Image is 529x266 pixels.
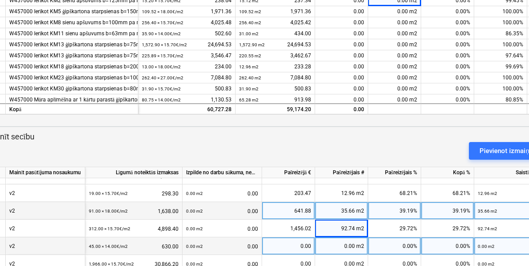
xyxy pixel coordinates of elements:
small: 65.28 m2 [239,97,259,102]
div: 0.00% [421,28,474,39]
div: 0.00% [421,72,474,83]
div: 100.00% [474,83,527,94]
div: 502.60 [142,28,232,39]
div: 500.83 [239,83,311,94]
div: 59,174.20 [239,104,311,115]
div: 60,727.28 [142,104,232,115]
div: 0.00% [421,237,474,255]
div: 0.00 [186,237,258,255]
small: 31.00 m2 [239,31,259,36]
div: 39.19% [421,202,474,220]
div: 0.00 [315,50,368,61]
div: 0.00% [421,61,474,72]
div: 68.21% [368,184,421,202]
div: 0.00% [421,6,474,17]
div: 4,025.48 [142,17,232,28]
small: 220.55 m2 [239,53,261,58]
div: v2 [9,184,15,202]
small: 31.90 × 15.70€ / m2 [142,86,181,91]
small: 262.40 m2 [239,75,261,80]
div: 80.85% [474,94,527,105]
div: Izpilde no darbu sākuma, neskaitot kārtējā mēneša izpildi [183,167,262,178]
div: 39.19% [368,202,421,220]
small: 92.74 m2 [478,226,497,231]
div: 0.00 m2 [368,39,421,50]
div: 0.00 [186,202,258,220]
div: W457000 Ierīkot KM8 sienu apšuvums b=100mm pa metāla karkasu b=75mm ar minerālo skaņas izolāciju ... [9,17,134,28]
div: 68.21% [421,184,474,202]
div: 0.00 m2 [315,237,368,255]
small: 225.89 × 15.70€ / m2 [142,53,183,58]
div: 86.35% [474,28,527,39]
div: 0.00 [186,220,258,238]
small: 45.00 × 14.00€ / m2 [89,244,128,249]
div: 100.00% [474,72,527,83]
div: 0.00 [315,61,368,72]
div: 0.00 [315,17,368,28]
div: 1,971.36 [239,6,311,17]
small: 256.40 m2 [239,20,261,25]
div: W457000 Ierīkot KM13 ģipškartona starpsienas b=75mm pa metāla karkasu b=50mm ar minerālo skaņas i... [9,50,134,61]
div: 4,898.40 [89,220,179,238]
div: 97.64% [474,50,527,61]
div: v2 [9,220,15,237]
small: 0.00 m2 [186,226,203,231]
div: 0.00 [266,237,311,255]
div: Pašreizējais % [368,167,421,178]
small: 13.00 × 18.00€ / m2 [142,64,181,69]
div: W457000 Mūra aplīmēšna ar 1 kārtu parastā ģipškartona [9,94,134,105]
div: W457000 Ierīkot KM18 ģipškartona starpsienas b=200mm pa metāla karkasu b=150mm, abpusēji apšūtas ... [9,61,134,72]
small: 12.96 m2 [239,64,259,69]
div: 0.00 [315,103,368,114]
div: 0.00% [421,83,474,94]
div: 0.00 [315,83,368,94]
div: 7,084.80 [239,72,311,83]
div: Pašreizējā € [262,167,315,178]
small: 109.52 m2 [239,9,261,14]
div: 500.83 [142,83,232,94]
div: 0.00% [421,94,474,105]
div: 0.00 [315,6,368,17]
small: 19.00 × 15.70€ / m2 [89,191,128,196]
small: 31.90 m2 [239,86,259,91]
div: 913.98 [239,94,311,105]
small: 312.00 × 15.70€ / m2 [89,226,130,231]
div: 233.28 [239,61,311,72]
div: W457000 Ierīkot KM5 ģipškartona starpsienas b=150mm pa metāla karkasu b=100mm ar minerālo skaņas ... [9,6,134,17]
small: 0.00 m2 [478,244,495,249]
small: 35.90 × 14.00€ / m2 [142,31,181,36]
div: 29.72% [421,220,474,237]
div: 0.00 m2 [368,83,421,94]
div: 234.00 [142,61,232,72]
div: 99.69% [474,61,527,72]
div: 1,638.00 [89,202,179,220]
small: 1,572.90 × 15.70€ / m2 [142,42,187,47]
div: W457000 Ierīkot KM23 ģipškartona starpsienas b=100mm pa metāla karkasu b=50mm, abpusēji apšūts ar... [9,72,134,83]
div: 0.00 m2 [368,94,421,105]
div: 0.00% [421,50,474,61]
div: 24,694.53 [239,39,311,50]
div: 0.00 m2 [368,61,421,72]
div: 0.00 [315,72,368,83]
div: 1,130.53 [142,94,232,105]
div: Kopā % [421,167,474,178]
div: 100.00% [474,6,527,17]
div: 7,084.80 [142,72,232,83]
div: 0.00 [315,94,368,105]
div: 0.00 m2 [368,17,421,28]
div: 0.00% [421,17,474,28]
div: 4,025.42 [239,17,311,28]
small: 256.40 × 15.70€ / m2 [142,20,183,25]
div: 0.00 [315,39,368,50]
div: W457000 Ierīkot KM30 ģipškartona starpsienas b=80mm pa metāla karkasu b=50mm, vienpusēji apšūtas ... [9,83,134,94]
div: Mainīt pasūtījuma nosaukumu [6,167,85,178]
div: 12.96 m2 [315,184,368,202]
div: 641.88 [266,202,311,220]
div: 3,546.47 [142,50,232,61]
div: Kopā [6,103,138,114]
div: 35.66 m2 [315,202,368,220]
div: v2 [9,202,15,219]
div: W457000 Ierīkot KM13 ģipškartona starpsienas b=75mm pa metāla karkasu b=50mm ar minerālo skaņas i... [9,39,134,50]
small: 0.00 m2 [186,191,203,196]
small: 91.00 × 18.00€ / m2 [89,209,128,214]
